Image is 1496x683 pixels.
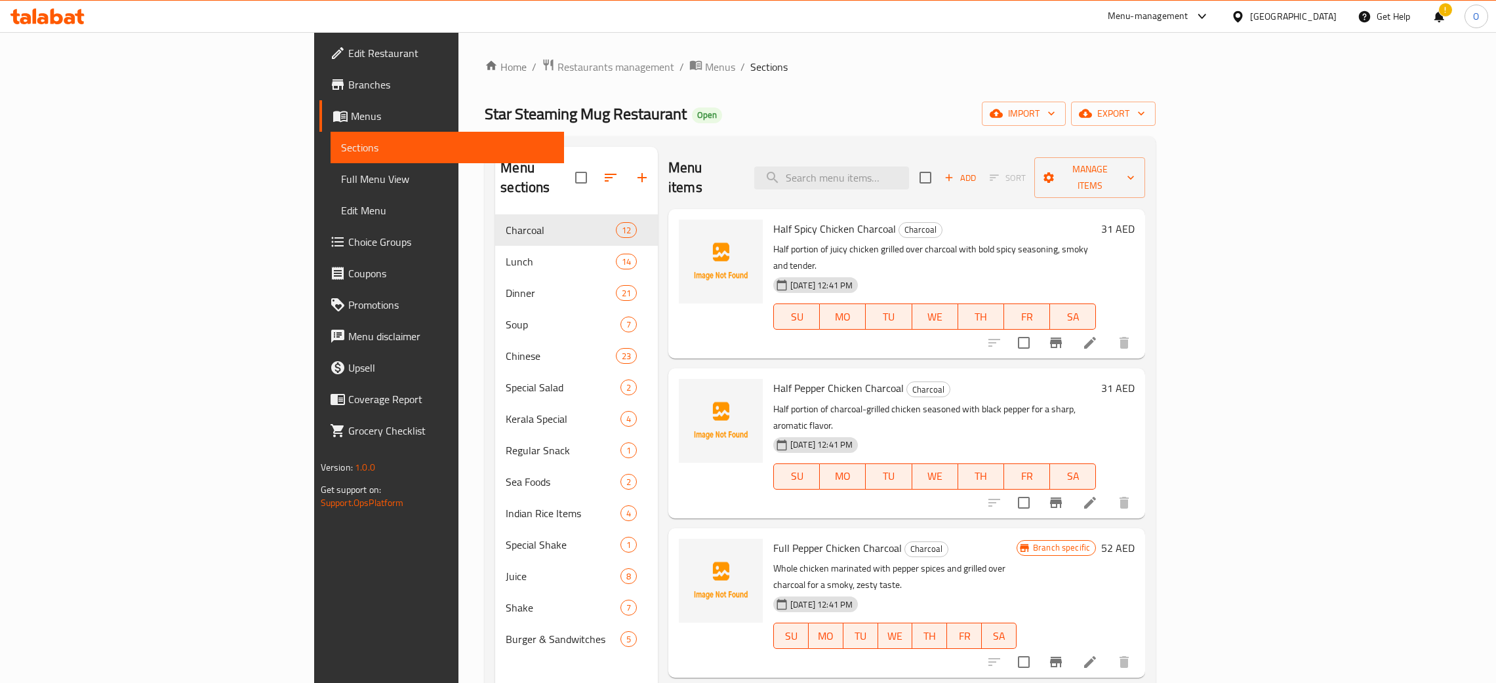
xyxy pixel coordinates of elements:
span: SU [779,467,815,486]
span: Edit Menu [341,203,554,218]
div: Indian Rice Items4 [495,498,658,529]
a: Grocery Checklist [319,415,564,446]
span: Full Menu View [341,171,554,187]
span: 12 [617,224,636,237]
span: 8 [621,570,636,583]
div: Open [692,107,722,123]
span: Special Salad [506,380,620,395]
div: Charcoal [906,381,950,397]
span: SA [1055,307,1091,326]
p: Whole chicken marinated with pepper spices and grilled over charcoal for a smoky, zesty taste. [773,560,1017,593]
div: Special Salad2 [495,372,658,403]
button: TH [958,463,1004,490]
span: MO [825,307,860,326]
span: 7 [621,602,636,614]
a: Edit Menu [331,195,564,226]
span: SU [779,307,815,326]
span: O [1473,9,1479,24]
span: 1 [621,444,636,457]
span: Soup [506,317,620,332]
div: Charcoal [904,541,948,557]
div: Charcoal [506,222,615,238]
span: Upsell [348,360,554,376]
div: Kerala Special4 [495,403,658,435]
span: Add item [939,168,981,188]
span: Indian Rice Items [506,505,620,521]
button: TU [866,463,912,490]
span: MO [825,467,860,486]
button: delete [1108,646,1140,678]
button: FR [1004,303,1050,330]
span: TH [963,467,999,486]
span: Dinner [506,285,615,301]
span: TU [871,467,906,486]
span: 14 [617,256,636,268]
span: WE [883,627,908,646]
a: Edit menu item [1082,654,1098,670]
span: Half Spicy Chicken Charcoal [773,219,896,239]
span: Sections [750,59,788,75]
span: Chinese [506,348,615,364]
h6: 31 AED [1101,220,1135,238]
div: Charcoal12 [495,214,658,246]
div: Dinner21 [495,277,658,309]
button: TH [912,623,947,649]
span: Select to update [1010,489,1038,517]
div: Lunch14 [495,246,658,277]
a: Full Menu View [331,163,564,195]
span: Special Shake [506,537,620,553]
span: SA [1055,467,1091,486]
span: Sections [341,140,554,155]
span: MO [814,627,838,646]
span: FR [952,627,977,646]
span: Open [692,109,722,121]
button: WE [912,303,958,330]
div: Sea Foods2 [495,466,658,498]
span: Promotions [348,297,554,313]
button: TH [958,303,1004,330]
span: Lunch [506,254,615,269]
div: items [620,411,637,427]
span: Restaurants management [557,59,674,75]
span: Half Pepper Chicken Charcoal [773,378,904,398]
span: Branch specific [1028,541,1095,554]
div: items [616,348,637,364]
div: Juice8 [495,560,658,592]
span: 2 [621,476,636,488]
span: Sea Foods [506,474,620,490]
div: Burger & Sandwitches [506,631,620,647]
button: SA [1050,303,1096,330]
a: Menus [319,100,564,132]
span: WE [918,307,953,326]
a: Promotions [319,289,564,321]
span: Select section first [981,168,1034,188]
button: Branch-specific-item [1040,646,1072,678]
span: Choice Groups [348,234,554,250]
a: Coverage Report [319,383,564,415]
span: Version: [321,459,353,476]
div: Chinese23 [495,340,658,372]
span: Select section [912,164,939,191]
img: Half Pepper Chicken Charcoal [679,379,763,463]
span: 23 [617,350,636,362]
span: TH [918,627,942,646]
span: Get support on: [321,481,381,498]
button: WE [912,463,958,490]
button: TU [843,623,878,649]
div: Juice [506,568,620,584]
span: Menu disclaimer [348,328,554,344]
span: Grocery Checklist [348,423,554,439]
a: Edit menu item [1082,335,1098,351]
span: 4 [621,507,636,520]
span: FR [1009,307,1045,326]
div: Menu-management [1108,9,1188,24]
button: FR [947,623,982,649]
div: items [620,474,637,490]
div: items [616,285,637,301]
div: Kerala Special [506,411,620,427]
img: Full Pepper Chicken Charcoal [679,539,763,623]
